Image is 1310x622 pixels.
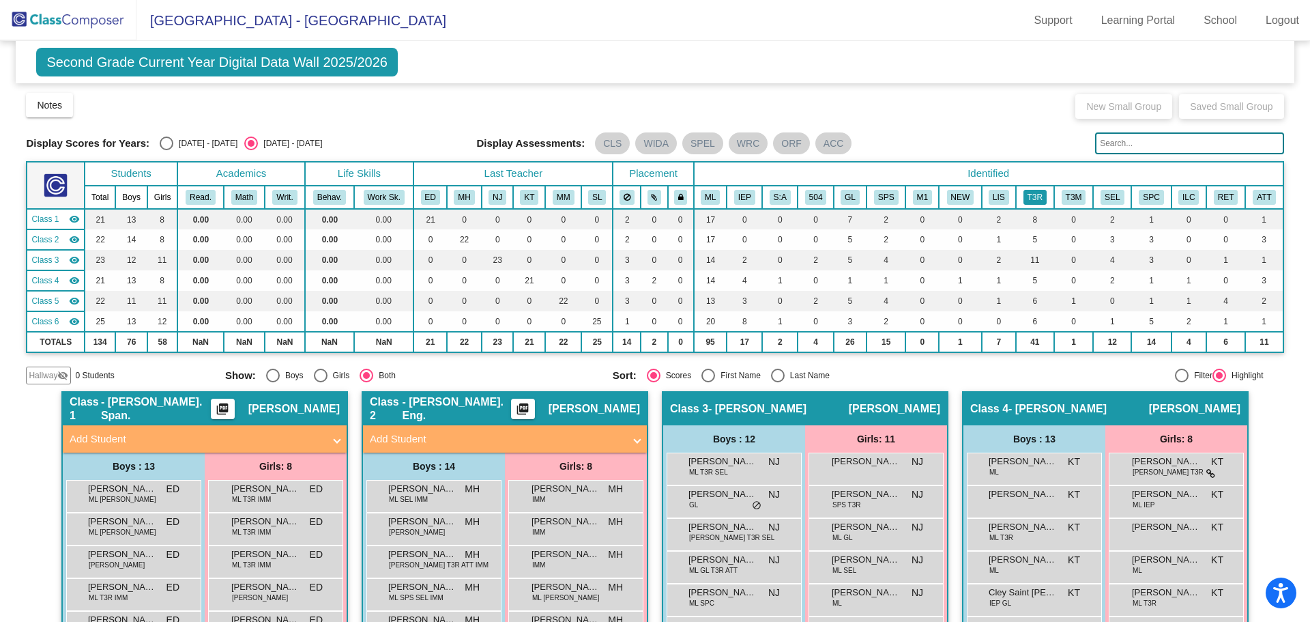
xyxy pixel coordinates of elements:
td: 1 [1171,270,1206,291]
th: Katie Tubiolo [513,186,545,209]
td: 4 [867,291,906,311]
span: Class 2 [31,234,59,246]
td: 0.00 [305,250,355,270]
td: 0 [581,250,613,270]
td: 1 [1245,250,1283,270]
td: 6 [1016,291,1054,311]
td: 0 [545,270,581,291]
td: 0 [668,311,694,332]
td: Nicole Jenney - Jenney [27,250,85,270]
td: 0 [447,209,482,229]
td: 12 [147,311,177,332]
td: 2 [798,291,834,311]
button: SPS [874,190,899,205]
td: 12 [115,250,147,270]
button: ILC [1178,190,1199,205]
mat-icon: picture_as_pdf [214,402,231,421]
th: 504 Plan [798,186,834,209]
td: 0.00 [265,311,304,332]
td: 0 [1206,270,1246,291]
button: ML [701,190,720,205]
td: 0 [513,209,545,229]
button: LIS [989,190,1009,205]
td: 0 [545,209,581,229]
td: 17 [694,229,727,250]
td: 0 [762,250,798,270]
td: 0 [641,209,667,229]
mat-chip: WIDA [635,132,677,154]
span: Class 3 [31,254,59,266]
th: Students [85,162,177,186]
td: 2 [1093,209,1131,229]
th: Keep away students [613,186,641,209]
td: 2 [867,311,906,332]
td: 2 [1093,270,1131,291]
th: Identified [694,162,1283,186]
td: 3 [613,270,641,291]
td: 21 [85,270,115,291]
span: Class 5 [31,295,59,307]
td: 1 [1131,291,1171,311]
td: 20 [694,311,727,332]
td: 0 [1054,250,1094,270]
td: 0 [641,291,667,311]
td: Sherri Logan - Logan/Team [27,311,85,332]
mat-icon: visibility [69,214,80,225]
button: Work Sk. [364,190,405,205]
td: 25 [85,311,115,332]
th: Setting C - at least some of the day [1171,186,1206,209]
button: NEW [947,190,974,205]
span: Class 1 [31,213,59,225]
td: 0 [727,209,762,229]
mat-icon: visibility [69,255,80,266]
td: 0.00 [177,291,223,311]
td: 8 [1016,209,1054,229]
td: 0.00 [177,250,223,270]
th: Melissa McNamara [545,186,581,209]
a: Logout [1255,10,1310,31]
td: 8 [727,311,762,332]
td: 0.00 [354,209,413,229]
td: 0.00 [354,311,413,332]
td: 0 [581,229,613,250]
button: NJ [489,190,506,205]
td: 8 [147,270,177,291]
td: 14 [694,250,727,270]
td: 0 [1054,229,1094,250]
td: 22 [545,291,581,311]
td: 0 [447,291,482,311]
td: 0.00 [224,291,265,311]
td: 0 [513,291,545,311]
td: 0 [798,270,834,291]
td: 0 [905,270,939,291]
th: Tier 3 Supports in Math [1054,186,1094,209]
td: 0 [1171,229,1206,250]
td: 0.00 [305,291,355,311]
td: Meiasha Harris - Harris - Imm. Eng. [27,229,85,250]
td: 2 [867,209,906,229]
td: 2 [613,229,641,250]
td: 0.00 [224,250,265,270]
td: 0 [545,250,581,270]
td: 0 [1206,229,1246,250]
td: 2 [613,209,641,229]
th: Placement [613,162,693,186]
td: 0.00 [305,209,355,229]
td: 22 [85,291,115,311]
th: Nicole Jenney [482,186,513,209]
th: Boys [115,186,147,209]
td: 2 [982,250,1016,270]
td: 0 [939,311,981,332]
td: 13 [115,209,147,229]
td: 0.00 [265,229,304,250]
td: 0 [905,209,939,229]
td: 5 [834,250,867,270]
td: 1 [867,270,906,291]
th: Tier 3 Supports in Reading [1016,186,1054,209]
td: 0 [482,209,513,229]
td: 0 [581,209,613,229]
button: Behav. [313,190,346,205]
td: 0 [513,250,545,270]
th: Multilingual Learner [694,186,727,209]
td: 0.00 [224,209,265,229]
